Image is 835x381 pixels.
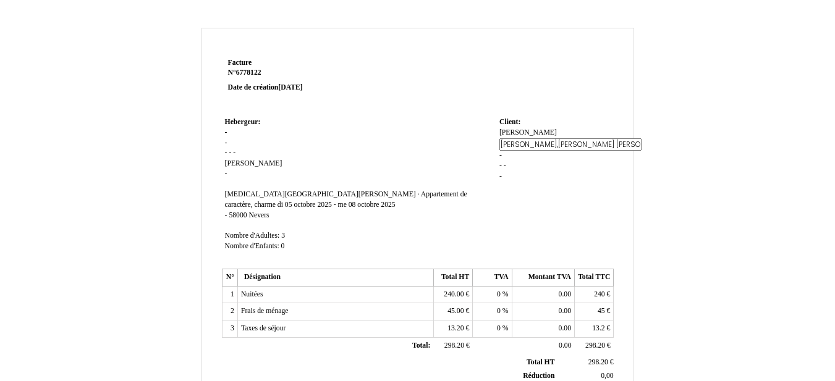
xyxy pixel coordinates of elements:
[228,83,303,91] strong: Date de création
[433,320,472,338] td: €
[601,372,613,380] span: 0,00
[592,324,604,332] span: 13.2
[225,128,227,136] span: -
[225,211,227,219] span: -
[241,307,289,315] span: Frais de ménage
[575,337,614,354] td: €
[281,242,285,250] span: 0
[225,118,261,126] span: Hebergeur:
[236,69,261,77] span: 6778122
[225,242,279,250] span: Nombre d'Enfants:
[523,372,554,380] span: Réduction
[559,324,571,332] span: 0.00
[241,324,286,332] span: Taxes de séjour
[237,269,433,287] th: Désignation
[225,170,227,178] span: -
[281,232,285,240] span: 3
[499,172,502,180] span: -
[588,358,608,366] span: 298.20
[497,307,501,315] span: 0
[575,303,614,320] td: €
[594,290,605,298] span: 240
[447,307,464,315] span: 45.00
[585,341,605,350] span: 298.20
[473,286,512,303] td: %
[228,68,376,78] strong: N°
[512,269,574,287] th: Montant TVA
[225,149,227,157] span: -
[233,149,235,157] span: -
[433,286,472,303] td: €
[229,149,231,157] span: -
[278,83,302,91] span: [DATE]
[559,290,571,298] span: 0.00
[444,290,464,298] span: 240.00
[499,151,502,159] span: -
[225,232,280,240] span: Nombre d'Adultes:
[504,162,506,170] span: -
[433,337,472,354] td: €
[222,269,237,287] th: N°
[499,128,557,136] span: [PERSON_NAME]
[575,286,614,303] td: €
[241,290,263,298] span: Nuitées
[575,320,614,338] td: €
[447,324,464,332] span: 13.20
[473,269,512,287] th: TVA
[497,290,501,298] span: 0
[497,324,501,332] span: 0
[499,162,502,170] span: -
[229,211,247,219] span: 58000
[559,307,571,315] span: 0.00
[222,286,237,303] td: 1
[575,269,614,287] th: Total TTC
[228,59,252,67] span: Facture
[433,269,472,287] th: Total HT
[433,303,472,320] td: €
[412,341,430,350] span: Total:
[598,307,605,315] span: 45
[225,190,467,209] span: [MEDICAL_DATA][GEOGRAPHIC_DATA][PERSON_NAME] · Appartement de caractère, charme
[249,211,269,219] span: Nevers
[225,139,227,147] span: -
[473,303,512,320] td: %
[473,320,512,338] td: %
[559,341,571,350] span: 0.00
[444,341,464,350] span: 298.20
[278,201,396,209] span: di 05 octobre 2025 - me 08 octobre 2025
[499,118,520,126] span: Client:
[225,159,282,167] span: [PERSON_NAME]
[222,320,237,338] td: 3
[557,356,616,369] td: €
[527,358,554,366] span: Total HT
[222,303,237,320] td: 2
